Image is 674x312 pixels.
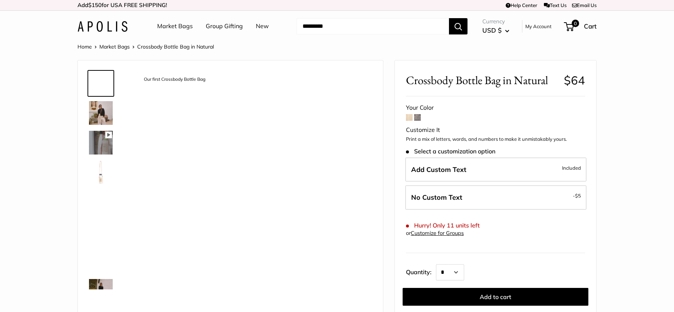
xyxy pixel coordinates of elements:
[482,16,509,27] span: Currency
[89,101,113,125] img: description_Effortless Style
[405,157,587,182] label: Add Custom Text
[87,278,114,304] a: description_Transform your everyday errands into moments of effortless style
[77,42,214,52] nav: Breadcrumb
[575,193,581,199] span: $5
[572,2,597,8] a: Email Us
[564,73,585,87] span: $64
[206,21,243,32] a: Group Gifting
[297,18,449,34] input: Search...
[449,18,467,34] button: Search
[87,248,114,275] a: description_Our first Crossbody Bottle Bag
[89,160,113,184] img: Crossbody Bottle Bag in Natural
[87,159,114,186] a: Crossbody Bottle Bag in Natural
[411,165,466,174] span: Add Custom Text
[405,185,587,210] label: Leave Blank
[87,189,114,215] a: description_Soft crossbody leather strap
[99,43,130,50] a: Market Bags
[87,70,114,97] a: description_Our first Crossbody Bottle Bag
[157,21,193,32] a: Market Bags
[406,102,585,113] div: Your Color
[406,222,480,229] span: Hurry! Only 11 units left
[406,228,464,238] div: or
[525,22,552,31] a: My Account
[482,26,502,34] span: USD $
[88,1,102,9] span: $150
[506,2,537,8] a: Help Center
[137,43,214,50] span: Crossbody Bottle Bag in Natural
[403,288,588,306] button: Add to cart
[406,136,585,143] p: Print a mix of letters, words, and numbers to make it unmistakably yours.
[573,191,581,200] span: -
[77,21,128,32] img: Apolis
[406,262,436,281] label: Quantity:
[89,279,113,303] img: description_Transform your everyday errands into moments of effortless style
[411,193,462,202] span: No Custom Text
[140,74,209,84] div: Our first Crossbody Bottle Bag
[77,43,92,50] a: Home
[572,20,579,27] span: 0
[89,131,113,155] img: description_Even available for group gifting and events
[406,73,558,87] span: Crossbody Bottle Bag in Natural
[544,2,566,8] a: Text Us
[256,21,269,32] a: New
[562,163,581,172] span: Included
[411,230,464,236] a: Customize for Groups
[87,100,114,126] a: description_Effortless Style
[406,148,495,155] span: Select a customization option
[406,125,585,136] div: Customize It
[87,218,114,245] a: description_Super soft and durable leather handles.
[584,22,597,30] span: Cart
[565,20,597,32] a: 0 Cart
[482,24,509,36] button: USD $
[87,129,114,156] a: description_Even available for group gifting and events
